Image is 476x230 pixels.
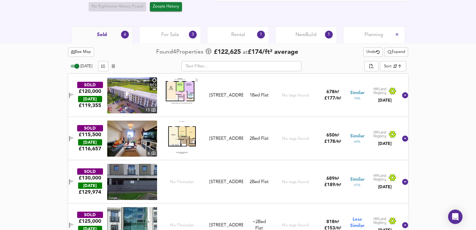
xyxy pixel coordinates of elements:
div: 3 [189,31,197,38]
span: ft² [335,177,339,181]
div: 1 [257,31,265,38]
span: / ft² [335,97,341,100]
div: SOLD£120,000 [DATE]£119,355property thumbnail 15 Floorplan[STREET_ADDRESS]1Bed FlatNo tags found6... [68,74,408,117]
div: Flat 24, Breton Court, 2 Paladine Way, CV3 1NF [207,222,246,228]
div: No tags found [282,222,309,228]
span: at [243,50,248,55]
svg: Show Details [402,222,409,229]
span: For Sale [161,32,179,38]
div: SOLD [77,82,103,88]
span: Planning [365,32,383,38]
img: streetview [107,164,157,200]
span: £ 116,657 [79,146,101,152]
img: Floorplan [164,121,200,153]
div: [DATE] [78,96,102,102]
span: 69 % [354,140,360,144]
div: 1 Bed Flat [250,92,268,99]
div: Flat 19, Calverly Court, 5 Paladine Way, CV3 1NG [207,136,246,142]
div: £120,000 [79,88,101,95]
div: Found 4 Propert ies [156,48,205,56]
img: property thumbnail [107,77,157,113]
span: / ft² [335,140,341,144]
span: Similar [350,133,365,140]
div: [STREET_ADDRESS] [209,222,243,228]
span: No Floorplan [170,222,194,228]
svg: Show Details [402,92,409,99]
div: £115,500 [79,131,101,138]
div: [DATE] [78,182,102,189]
span: £ 178 [324,140,341,144]
div: split button [364,61,379,71]
div: SOLD [77,212,103,218]
div: split button [385,48,408,57]
button: Undo [363,48,383,57]
img: Land Registry [373,174,397,182]
div: [STREET_ADDRESS] [209,179,243,185]
div: No tags found [282,136,309,142]
span: Similar [350,176,365,183]
div: [DATE] [373,141,397,147]
div: Open Intercom Messenger [448,210,462,224]
span: / ft² [335,183,341,187]
span: £ 122,625 [214,48,241,57]
svg: Show Details [402,135,409,142]
svg: Show Details [402,178,409,186]
div: [STREET_ADDRESS] [209,136,243,142]
span: Undo [366,49,380,56]
span: £ 174 / ft² average [248,49,298,55]
div: SOLD [77,168,103,175]
span: 678 [326,90,335,94]
div: SOLD£130,000 [DATE]£129,974No Floorplan[STREET_ADDRESS]2Bed FlatNo tags found689ft²£189/ft²Simila... [68,160,408,204]
button: Expand [385,48,408,57]
div: No tags found [282,179,309,185]
span: £ 129,974 [79,189,101,195]
div: No tags found [282,93,309,98]
span: 818 [326,220,335,224]
a: property thumbnail 6 [107,121,157,157]
div: SOLD£115,500 [DATE]£116,657property thumbnail 6 Floorplan[STREET_ADDRESS]2Bed FlatNo tags found65... [68,117,408,160]
span: Rental [231,32,245,38]
span: Similar [350,90,365,96]
img: Land Registry [373,130,397,138]
button: Zoopla History [150,2,182,11]
div: [DATE] [78,139,102,146]
span: £ 119,355 [79,102,101,109]
span: New Build [296,32,317,38]
span: [DATE] [80,64,92,68]
span: 61 % [354,183,360,188]
span: Sold [97,32,107,38]
img: Land Registry [373,87,397,95]
span: Zoopla History [153,3,179,10]
div: 2 Bed Flat [250,179,268,185]
button: See Map [68,48,94,57]
span: £ 177 [324,96,341,101]
div: 6 [146,150,157,157]
div: Sort [384,63,392,69]
span: See Map [71,49,91,56]
div: 2 Bed Flat [250,136,268,142]
span: ft² [335,133,339,137]
div: £130,000 [79,175,101,181]
div: We've estimated the total number of bedrooms from EPC data (4 heated rooms) [253,219,266,225]
span: 689 [326,176,335,181]
div: Sort [380,61,406,71]
span: Less Similar [350,216,365,229]
span: No Floorplan [170,179,194,185]
span: ft² [335,220,339,224]
span: ft² [335,90,339,94]
div: [STREET_ADDRESS] [209,92,243,99]
div: [DATE] [373,97,397,103]
div: SOLD [77,125,103,131]
div: 1 [325,31,333,38]
div: 15 [144,107,157,113]
span: 650 [326,133,335,138]
div: £125,000 [79,218,101,225]
span: Expand [388,49,405,56]
img: property thumbnail [107,121,157,157]
div: [DATE] [373,184,397,190]
div: 4 [121,31,129,38]
span: £ 189 [324,183,341,187]
img: Floorplan [164,77,200,103]
img: Land Registry [373,217,397,225]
